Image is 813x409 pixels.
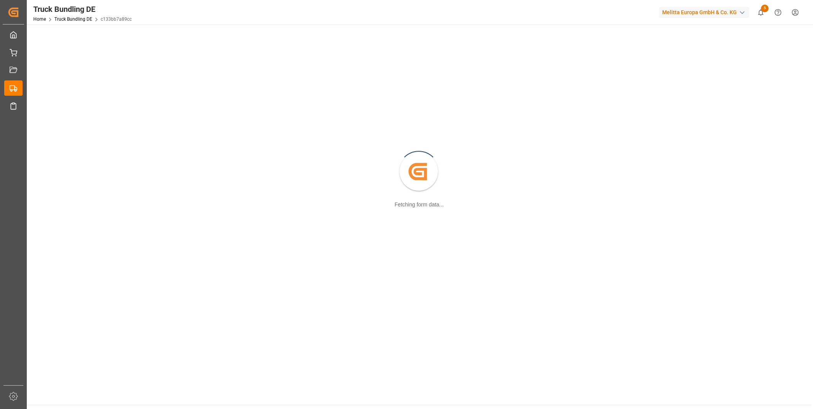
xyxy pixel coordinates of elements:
[54,16,92,22] a: Truck Bundling DE
[761,5,769,12] span: 5
[395,201,444,209] div: Fetching form data...
[33,3,132,15] div: Truck Bundling DE
[752,4,769,21] button: show 5 new notifications
[33,16,46,22] a: Home
[769,4,787,21] button: Help Center
[659,7,749,18] div: Melitta Europa GmbH & Co. KG
[659,5,752,20] button: Melitta Europa GmbH & Co. KG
